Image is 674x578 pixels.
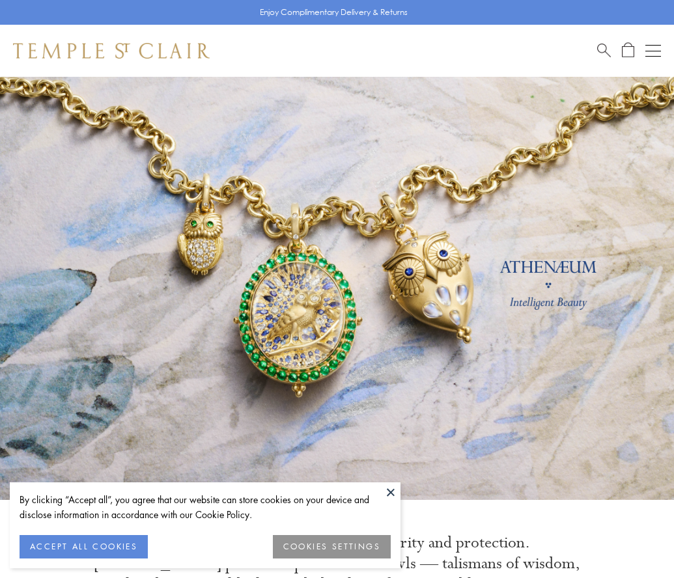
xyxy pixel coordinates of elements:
[273,535,391,558] button: COOKIES SETTINGS
[260,6,408,19] p: Enjoy Complimentary Delivery & Returns
[645,43,661,59] button: Open navigation
[597,42,611,59] a: Search
[13,43,210,59] img: Temple St. Clair
[622,42,634,59] a: Open Shopping Bag
[20,492,391,522] div: By clicking “Accept all”, you agree that our website can store cookies on your device and disclos...
[20,535,148,558] button: ACCEPT ALL COOKIES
